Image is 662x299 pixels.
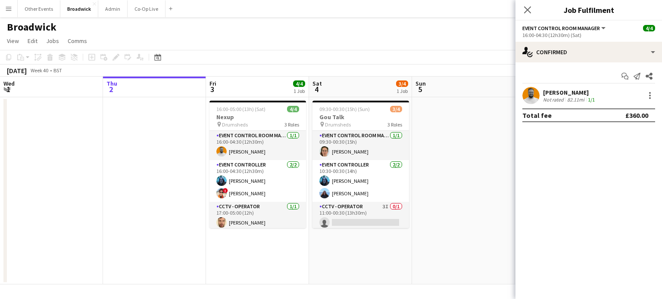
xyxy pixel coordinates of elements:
span: Drumsheds [222,121,248,128]
div: £360.00 [625,111,648,120]
span: 4/4 [287,106,299,112]
span: 2 [105,84,117,94]
button: Other Events [18,0,60,17]
div: Total fee [522,111,552,120]
span: 4/4 [293,80,305,87]
button: Admin [98,0,128,17]
a: Comms [64,35,91,46]
app-job-card: 16:00-05:00 (13h) (Sat)4/4Nexup Drumsheds3 RolesEvent Control Room Manager1/116:00-04:30 (12h30m)... [209,101,306,228]
span: Sun [415,80,426,87]
a: Edit [24,35,41,46]
div: [DATE] [7,66,27,75]
div: 1 Job [397,88,408,94]
span: 3 [208,84,216,94]
span: 09:30-00:30 (15h) (Sun) [319,106,370,112]
span: 3/4 [390,106,402,112]
span: 3/4 [396,80,408,87]
span: Comms [68,37,87,45]
span: 16:00-05:00 (13h) (Sat) [216,106,265,112]
span: Week 40 [28,67,50,74]
app-card-role: CCTV - Operator3I0/111:00-00:30 (13h30m) [312,202,409,231]
div: [PERSON_NAME] [543,89,596,96]
span: 3 Roles [284,121,299,128]
button: Event Control Room Manager [522,25,607,31]
span: Fri [209,80,216,87]
div: Confirmed [515,42,662,62]
a: View [3,35,22,46]
button: Co-Op Live [128,0,165,17]
app-card-role: Event Controller2/216:00-04:30 (12h30m)[PERSON_NAME]![PERSON_NAME] [209,160,306,202]
span: 4/4 [643,25,655,31]
span: View [7,37,19,45]
span: Sat [312,80,322,87]
span: Event Control Room Manager [522,25,600,31]
app-card-role: Event Controller2/210:30-00:30 (14h)[PERSON_NAME][PERSON_NAME] [312,160,409,202]
div: 1 Job [294,88,305,94]
div: BST [53,67,62,74]
app-card-role: CCTV - Operator1/117:00-05:00 (12h)[PERSON_NAME] [209,202,306,231]
h3: Nexup [209,113,306,121]
span: Thu [106,80,117,87]
app-job-card: 09:30-00:30 (15h) (Sun)3/4Gou Talk Drumsheds3 RolesEvent Control Room Manager1/109:30-00:30 (15h)... [312,101,409,228]
span: 1 [2,84,15,94]
span: Wed [3,80,15,87]
span: Edit [28,37,37,45]
span: Jobs [46,37,59,45]
h3: Job Fulfilment [515,4,662,15]
span: 5 [414,84,426,94]
span: ! [223,188,228,193]
button: Broadwick [60,0,98,17]
div: 82.11mi [565,96,586,103]
h3: Gou Talk [312,113,409,121]
app-card-role: Event Control Room Manager1/116:00-04:30 (12h30m)[PERSON_NAME] [209,131,306,160]
h1: Broadwick [7,21,56,34]
app-skills-label: 1/1 [588,96,595,103]
div: Not rated [543,96,565,103]
span: 4 [311,84,322,94]
span: Drumsheds [325,121,351,128]
app-card-role: Event Control Room Manager1/109:30-00:30 (15h)[PERSON_NAME] [312,131,409,160]
a: Jobs [43,35,62,46]
div: 16:00-04:30 (12h30m) (Sat) [522,32,655,38]
span: 3 Roles [387,121,402,128]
